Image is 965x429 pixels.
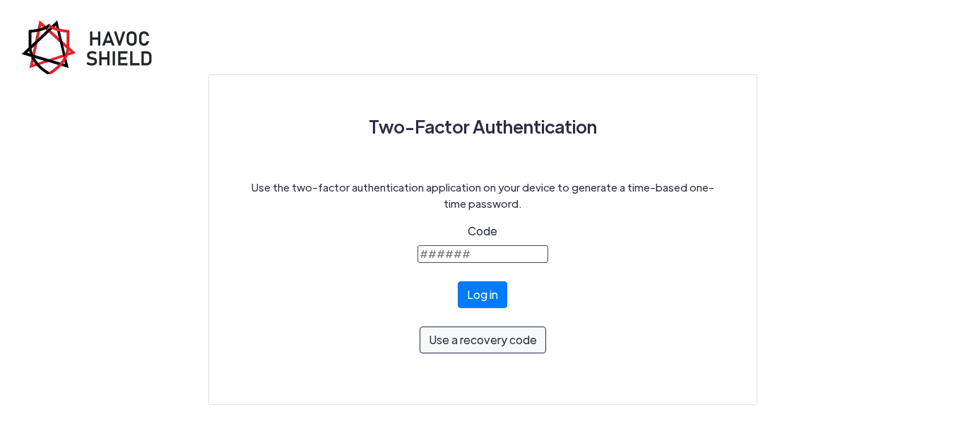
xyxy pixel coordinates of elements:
[243,180,723,211] p: Use the two-factor authentication application on your device to generate a time-based one-time pa...
[420,327,546,353] button: Use a recovery code
[243,109,723,144] h3: Two-Factor Authentication
[468,223,497,238] span: Code
[458,281,507,308] button: Log in
[418,245,548,263] input: ######
[21,20,162,74] img: havoc-shield-register-logo.png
